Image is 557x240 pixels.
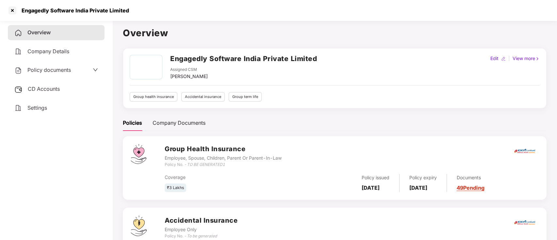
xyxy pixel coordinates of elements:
[131,144,146,164] img: svg+xml;base64,PHN2ZyB4bWxucz0iaHR0cDovL3d3dy53My5vcmcvMjAwMC9zdmciIHdpZHRoPSI0Ny43MTQiIGhlaWdodD...
[181,92,225,102] div: Accidental insurance
[170,67,208,73] div: Assigned CSM
[511,55,541,62] div: View more
[409,174,437,181] div: Policy expiry
[165,184,186,192] div: ₹3 Lakhs
[14,48,22,56] img: svg+xml;base64,PHN2ZyB4bWxucz0iaHR0cDovL3d3dy53My5vcmcvMjAwMC9zdmciIHdpZHRoPSIyNCIgaGVpZ2h0PSIyNC...
[170,53,317,64] h2: Engagedly Software India Private Limited
[489,55,500,62] div: Edit
[14,29,22,37] img: svg+xml;base64,PHN2ZyB4bWxucz0iaHR0cDovL3d3dy53My5vcmcvMjAwMC9zdmciIHdpZHRoPSIyNCIgaGVpZ2h0PSIyNC...
[457,174,484,181] div: Documents
[165,174,289,181] div: Coverage
[123,26,547,40] h1: Overview
[165,154,282,162] div: Employee, Spouse, Children, Parent Or Parent-In-Law
[153,119,205,127] div: Company Documents
[28,86,60,92] span: CD Accounts
[27,104,47,111] span: Settings
[165,162,282,168] div: Policy No. -
[27,67,71,73] span: Policy documents
[131,216,147,236] img: svg+xml;base64,PHN2ZyB4bWxucz0iaHR0cDovL3d3dy53My5vcmcvMjAwMC9zdmciIHdpZHRoPSI0OS4zMjEiIGhlaWdodD...
[362,184,380,191] b: [DATE]
[409,184,427,191] b: [DATE]
[14,67,22,74] img: svg+xml;base64,PHN2ZyB4bWxucz0iaHR0cDovL3d3dy53My5vcmcvMjAwMC9zdmciIHdpZHRoPSIyNCIgaGVpZ2h0PSIyNC...
[27,29,51,36] span: Overview
[165,216,238,226] h3: Accidental Insurance
[187,162,225,167] i: TO BE GENERATED1
[187,233,217,238] i: To be generated
[165,226,238,233] div: Employee Only
[14,86,23,93] img: svg+xml;base64,PHN2ZyB3aWR0aD0iMjUiIGhlaWdodD0iMjQiIHZpZXdCb3g9IjAgMCAyNSAyNCIgZmlsbD0ibm9uZSIgeG...
[93,67,98,72] span: down
[123,119,142,127] div: Policies
[165,233,238,239] div: Policy No. -
[362,174,389,181] div: Policy issued
[27,48,69,55] span: Company Details
[165,144,282,154] h3: Group Health Insurance
[507,55,511,62] div: |
[18,7,129,14] div: Engagedly Software India Private Limited
[513,147,536,155] img: icici.png
[501,56,506,61] img: editIcon
[229,92,262,102] div: Group term life
[513,218,536,227] img: icici.png
[14,104,22,112] img: svg+xml;base64,PHN2ZyB4bWxucz0iaHR0cDovL3d3dy53My5vcmcvMjAwMC9zdmciIHdpZHRoPSIyNCIgaGVpZ2h0PSIyNC...
[170,73,208,80] div: [PERSON_NAME]
[535,56,540,61] img: rightIcon
[457,184,484,191] a: 49 Pending
[130,92,177,102] div: Group health insurance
